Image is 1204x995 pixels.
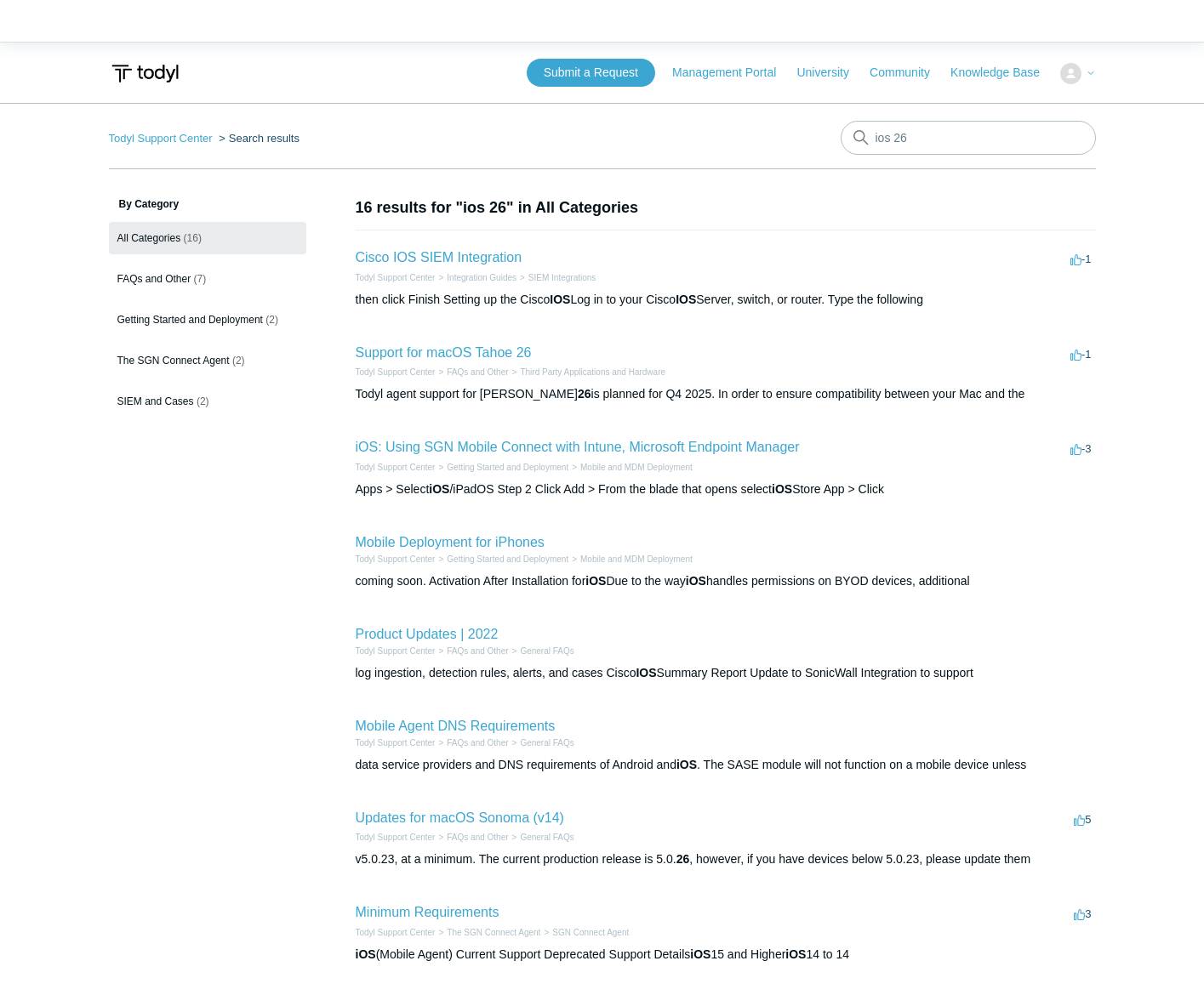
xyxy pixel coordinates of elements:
li: SIEM Integrations [516,271,596,284]
span: (2) [197,395,209,407]
a: iOS: Using SGN Mobile Connect with Intune, Microsoft Endpoint Manager [356,440,800,454]
li: Mobile and MDM Deployment [568,553,693,566]
a: All Categories (16) [109,222,306,254]
em: iOS [585,574,606,588]
em: IOS [550,293,570,306]
li: Todyl Support Center [356,736,436,749]
span: (2) [232,355,245,367]
li: Todyl Support Center [109,132,216,145]
em: IOS [636,666,656,679]
li: Todyl Support Center [356,366,436,378]
li: FAQs and Other [435,831,508,844]
a: Todyl Support Center [356,646,436,656]
em: IOS [676,293,696,306]
div: (Mobile Agent) Current Support Deprecated Support Details 15 and Higher 14 to 14 [356,946,1096,964]
em: iOS [690,947,710,961]
span: -3 [1070,442,1092,455]
a: The SGN Connect Agent [447,928,540,937]
li: General FAQs [509,736,574,749]
a: General FAQs [520,738,573,748]
span: (16) [184,232,202,244]
li: Todyl Support Center [356,926,436,939]
em: iOS [429,482,449,496]
a: Todyl Support Center [109,132,213,145]
a: Todyl Support Center [356,463,436,472]
a: Todyl Support Center [356,367,436,377]
a: Community [870,64,947,82]
li: General FAQs [509,831,574,844]
a: Third Party Applications and Hardware [520,367,665,377]
em: iOS [686,574,706,588]
img: Todyl Support Center Help Center home page [109,58,181,89]
span: -1 [1070,348,1092,361]
span: The SGN Connect Agent [117,355,230,367]
span: SIEM and Cases [117,395,194,407]
a: University [796,64,865,82]
a: FAQs and Other [447,738,508,748]
a: Todyl Support Center [356,833,436,842]
li: Todyl Support Center [356,831,436,844]
li: FAQs and Other [435,366,508,378]
li: Todyl Support Center [356,645,436,657]
li: General FAQs [509,645,574,657]
a: General FAQs [520,833,573,842]
span: 3 [1074,907,1091,920]
li: Integration Guides [435,271,516,284]
a: Todyl Support Center [356,928,436,937]
em: 26 [578,387,591,401]
li: FAQs and Other [435,736,508,749]
a: FAQs and Other [447,646,508,656]
a: Updates for macOS Sonoma (v14) [356,810,564,825]
a: FAQs and Other [447,367,508,377]
span: -1 [1070,253,1092,265]
a: Todyl Support Center [356,273,436,282]
em: iOS [676,758,697,771]
a: FAQs and Other [447,833,508,842]
em: iOS [356,947,376,961]
em: iOS [785,947,806,961]
h3: By Category [109,196,306,212]
a: Submit a Request [527,59,655,87]
li: Third Party Applications and Hardware [509,366,665,378]
a: Management Portal [672,64,793,82]
a: Support for macOS Tahoe 26 [356,345,532,360]
span: (2) [265,314,278,326]
a: Cisco IOS SIEM Integration [356,250,522,264]
a: SGN Connect Agent [552,928,629,937]
span: Getting Started and Deployment [117,314,263,326]
li: Getting Started and Deployment [435,461,568,474]
a: Getting Started and Deployment [447,554,568,564]
a: SIEM Integrations [528,273,596,282]
a: The SGN Connect Agent (2) [109,344,306,377]
div: log ingestion, detection rules, alerts, and cases Cisco Summary Report Update to SonicWall Integr... [356,664,1096,682]
span: FAQs and Other [117,273,191,285]
div: Apps > Select /iPadOS Step 2 Click Add > From the blade that opens select Store App > Click [356,480,1096,498]
span: 5 [1074,813,1091,826]
li: Todyl Support Center [356,271,436,284]
input: Search [841,121,1096,155]
a: Integration Guides [447,273,516,282]
li: FAQs and Other [435,645,508,657]
li: SGN Connect Agent [540,926,629,939]
span: All Categories [117,232,181,244]
div: data service providers and DNS requirements of Android and . The SASE module will not function on... [356,756,1096,774]
a: Minimum Requirements [356,905,499,919]
li: Mobile and MDM Deployment [568,461,693,474]
span: (7) [194,273,207,285]
div: Todyl agent support for [PERSON_NAME] is planned for Q4 2025. In order to ensure compatibility be... [356,385,1096,403]
h1: 16 results for "ios 26" in All Categories [356,196,1096,219]
a: Mobile and MDM Deployment [580,463,693,472]
a: Mobile Deployment for iPhones [356,535,545,549]
a: Todyl Support Center [356,554,436,564]
a: General FAQs [520,646,573,656]
div: v5.0.23, at a minimum. The current production release is 5.0. , however, if you have devices belo... [356,850,1096,868]
li: Todyl Support Center [356,553,436,566]
li: The SGN Connect Agent [435,926,540,939]
div: then click Finish Setting up the Cisco Log in to your Cisco Server, switch, or router. Type the f... [356,291,1096,309]
em: 26 [676,852,690,866]
a: Knowledge Base [950,64,1057,82]
a: Todyl Support Center [356,738,436,748]
a: Getting Started and Deployment [447,463,568,472]
a: SIEM and Cases (2) [109,385,306,418]
a: Mobile Agent DNS Requirements [356,719,556,733]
